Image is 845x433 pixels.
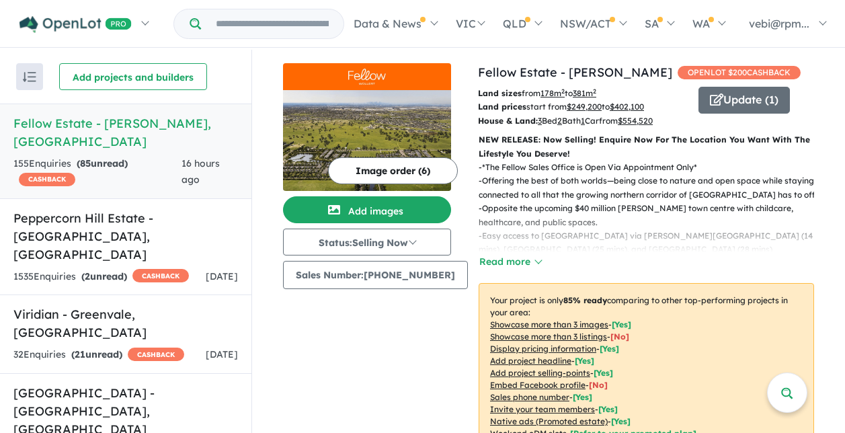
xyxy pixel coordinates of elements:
a: Fellow Estate - [PERSON_NAME] [478,65,672,80]
p: NEW RELEASE: Now Selling! Enquire Now For The Location You Want With The Lifestyle You Deserve! [479,133,814,161]
u: Add project headline [490,356,571,366]
u: Native ads (Promoted estate) [490,416,608,426]
u: Showcase more than 3 images [490,319,608,329]
span: to [602,102,644,112]
span: 85 [80,157,91,169]
span: [ Yes ] [594,368,613,378]
b: Land sizes [478,88,522,98]
div: 32 Enquir ies [13,347,184,363]
h5: Peppercorn Hill Estate - [GEOGRAPHIC_DATA] , [GEOGRAPHIC_DATA] [13,209,238,264]
span: 2 [85,270,90,282]
b: Land prices [478,102,526,112]
button: Read more [479,254,542,270]
u: Embed Facebook profile [490,380,586,390]
u: 1 [581,116,585,126]
a: Fellow Estate - Wollert LogoFellow Estate - Wollert [283,63,451,191]
img: sort.svg [23,72,36,82]
u: Sales phone number [490,392,569,402]
span: [DATE] [206,270,238,282]
button: Status:Selling Now [283,229,451,255]
b: House & Land: [478,116,538,126]
u: 2 [557,116,562,126]
span: CASHBACK [19,173,75,186]
div: 1535 Enquir ies [13,269,189,285]
span: [ Yes ] [612,319,631,329]
button: Image order (6) [328,157,458,184]
u: 381 m [573,88,596,98]
span: 16 hours ago [182,157,220,186]
span: CASHBACK [128,348,184,361]
h5: Fellow Estate - [PERSON_NAME] , [GEOGRAPHIC_DATA] [13,114,238,151]
p: from [478,87,688,100]
img: Fellow Estate - Wollert Logo [288,69,446,85]
span: [ Yes ] [573,392,592,402]
strong: ( unread) [77,157,128,169]
button: Add images [283,196,451,223]
b: 85 % ready [563,295,607,305]
p: Bed Bath Car from [478,114,688,128]
p: - Offering the best of both worlds—being close to nature and open space while staying connected t... [479,174,825,202]
u: Showcase more than 3 listings [490,331,607,342]
span: [ No ] [589,380,608,390]
p: - Easy access to [GEOGRAPHIC_DATA] via [PERSON_NAME][GEOGRAPHIC_DATA] (14 mins), [GEOGRAPHIC_DATA... [479,229,825,257]
span: [Yes] [611,416,631,426]
img: Fellow Estate - Wollert [283,90,451,191]
span: [ No ] [610,331,629,342]
u: Display pricing information [490,344,596,354]
sup: 2 [561,87,565,95]
p: start from [478,100,688,114]
span: OPENLOT $ 200 CASHBACK [678,66,801,79]
sup: 2 [593,87,596,95]
u: $ 249,200 [567,102,602,112]
u: $ 554,520 [618,116,653,126]
u: 178 m [540,88,565,98]
span: [ Yes ] [575,356,594,366]
button: Sales Number:[PHONE_NUMBER] [283,261,468,289]
u: $ 402,100 [610,102,644,112]
span: vebi@rpm... [749,17,809,30]
u: 3 [538,116,542,126]
p: - *The Fellow Sales Office is Open Via Appointment Only* [479,161,825,174]
u: Invite your team members [490,404,595,414]
h5: Viridian - Greenvale , [GEOGRAPHIC_DATA] [13,305,238,342]
p: - Opposite the upcoming $40 million [PERSON_NAME] town centre with childcare, healthcare, and pub... [479,202,825,229]
span: [ Yes ] [600,344,619,354]
button: Update (1) [698,87,790,114]
strong: ( unread) [81,270,127,282]
div: 155 Enquir ies [13,156,182,188]
img: Openlot PRO Logo White [19,16,132,33]
u: Add project selling-points [490,368,590,378]
span: 21 [75,348,85,360]
span: [DATE] [206,348,238,360]
span: [ Yes ] [598,404,618,414]
button: Add projects and builders [59,63,207,90]
span: CASHBACK [132,269,189,282]
strong: ( unread) [71,348,122,360]
input: Try estate name, suburb, builder or developer [204,9,341,38]
span: to [565,88,596,98]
